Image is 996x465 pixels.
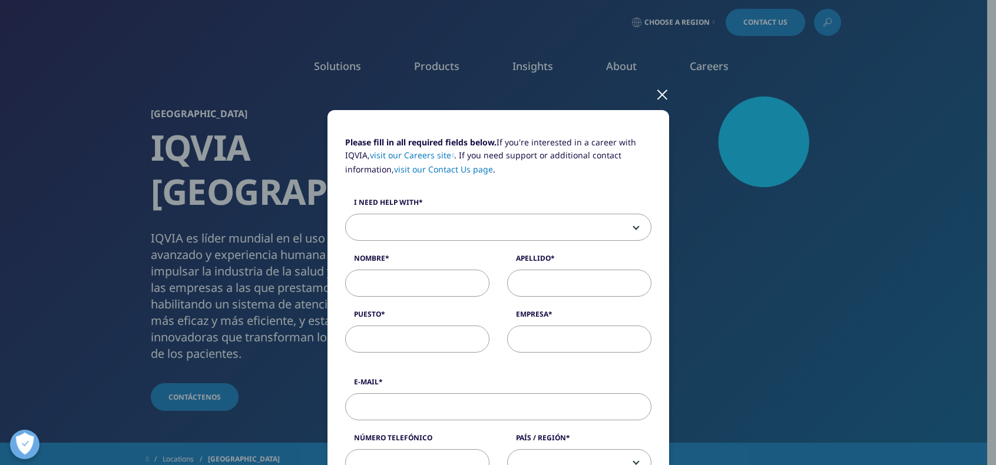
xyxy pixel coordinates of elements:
button: Open Preferences [10,430,39,459]
strong: Please fill in all required fields below. [345,137,497,148]
label: Apellido [507,253,651,270]
a: visit our Careers site [370,150,455,161]
label: I need help with [345,197,651,214]
label: país / región [507,433,651,449]
a: visit our Contact Us page [394,164,493,175]
label: Puesto [345,309,489,325]
label: Empresa [507,309,651,325]
label: E-Mail [345,377,651,393]
label: número telefónico [345,433,489,449]
label: Nombre [345,253,489,270]
p: If you're interested in a career with IQVIA, . If you need support or additional contact informat... [345,136,651,185]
